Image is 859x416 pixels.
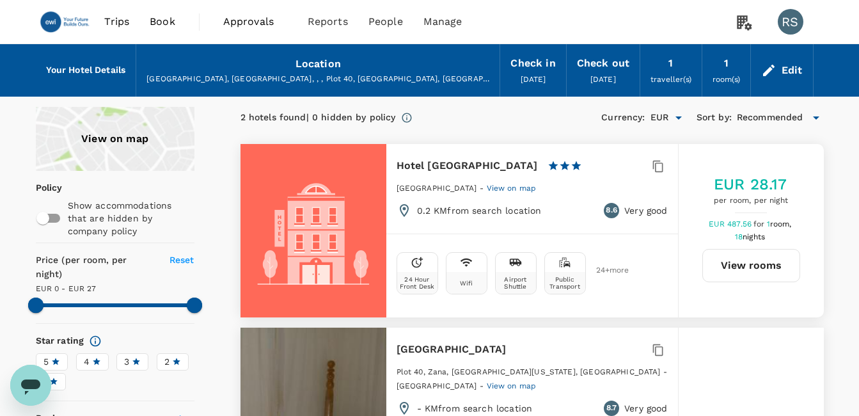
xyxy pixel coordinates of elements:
span: Reports [308,14,348,29]
button: Open [670,109,688,127]
span: for [753,220,766,228]
span: 18 [735,232,767,241]
span: Manage [423,14,462,29]
div: Check in [510,54,555,72]
div: RS [778,9,803,35]
img: EWI Group [36,8,95,36]
p: Policy [36,181,44,194]
div: 2 hotels found | 0 hidden by policy [240,111,396,125]
span: Reset [169,255,194,265]
iframe: Button to launch messaging window [10,365,51,406]
a: View on map [487,380,537,390]
h6: Hotel [GEOGRAPHIC_DATA] [397,157,537,175]
div: Check out [577,54,629,72]
div: 1 [668,54,673,72]
span: [DATE] [590,75,616,84]
a: View on map [487,182,537,193]
div: Airport Shuttle [498,276,533,290]
div: 1 [724,54,729,72]
span: Trips [104,14,129,29]
h6: Price (per room, per night) [36,253,155,282]
span: [GEOGRAPHIC_DATA] [397,184,477,193]
span: - [480,381,486,390]
div: Location [296,55,341,73]
span: 8.6 [606,204,617,217]
h6: Star rating [36,334,84,348]
span: Plot 40, Zana, [GEOGRAPHIC_DATA][US_STATE], [GEOGRAPHIC_DATA] - [GEOGRAPHIC_DATA] [397,367,667,390]
span: nights [743,232,765,241]
p: - KM from search location [417,402,533,415]
span: - [480,184,486,193]
span: Recommended [737,111,803,125]
span: Approvals [223,14,287,29]
span: EUR 487.56 [709,220,754,228]
span: 4 [84,355,90,369]
span: 2 [164,355,169,369]
span: EUR 0 - EUR 27 [36,284,97,293]
span: room, [770,220,792,228]
div: Public Transport [548,276,583,290]
span: 1 [767,220,794,228]
span: room(s) [713,75,740,84]
div: [GEOGRAPHIC_DATA], [GEOGRAPHIC_DATA], , , Plot 40, [GEOGRAPHIC_DATA], [GEOGRAPHIC_DATA][US_STATE]... [146,73,489,86]
p: Very good [624,204,667,217]
div: 24 Hour Front Desk [400,276,435,290]
h6: Your Hotel Details [46,63,126,77]
h5: EUR 28.17 [714,174,788,195]
span: View on map [487,381,537,390]
svg: Star ratings are awarded to properties to represent the quality of services, facilities, and amen... [89,335,102,348]
div: Edit [782,61,803,79]
div: Wifi [460,280,473,287]
p: Show accommodations that are hidden by company policy [68,199,193,237]
a: View on map [36,107,194,171]
p: Very good [624,402,667,415]
span: per room, per night [714,195,788,207]
span: 3 [124,355,129,369]
span: Book [150,14,175,29]
span: [DATE] [521,75,546,84]
button: View rooms [702,249,800,282]
span: 5 [43,355,49,369]
h6: Currency : [601,111,645,125]
span: traveller(s) [650,75,691,84]
h6: Sort by : [697,111,732,125]
span: View on map [487,184,537,193]
p: 0.2 KM from search location [417,204,542,217]
span: 24 + more [596,266,615,275]
h6: [GEOGRAPHIC_DATA] [397,340,507,358]
span: 8.7 [606,402,617,415]
span: People [368,14,403,29]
